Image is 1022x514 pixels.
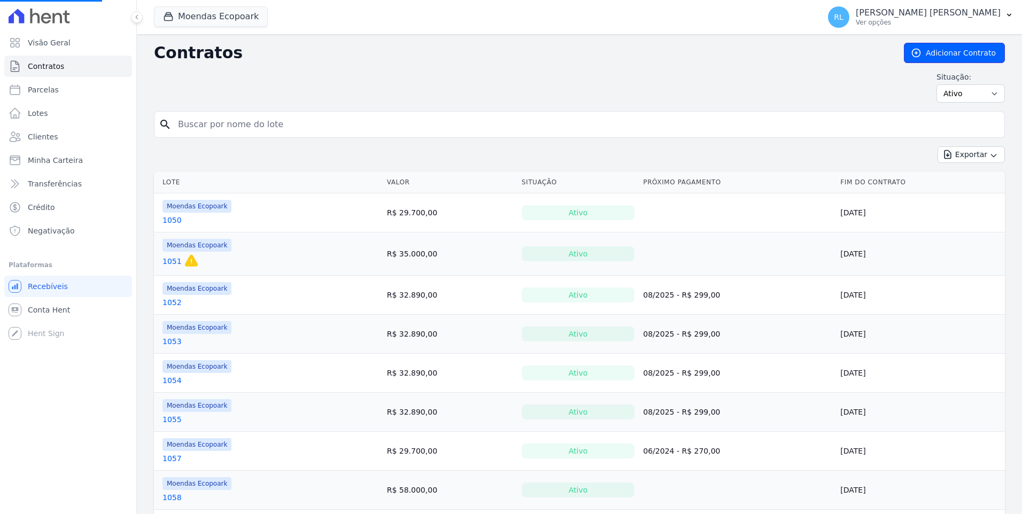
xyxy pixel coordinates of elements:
div: Ativo [522,287,634,302]
span: Contratos [28,61,64,72]
a: 1052 [162,297,182,308]
span: Moendas Ecopoark [162,282,231,295]
span: Moendas Ecopoark [162,200,231,213]
div: Ativo [522,205,634,220]
div: Ativo [522,404,634,419]
td: [DATE] [836,315,1005,354]
td: R$ 29.700,00 [383,193,517,232]
a: Clientes [4,126,132,147]
button: RL [PERSON_NAME] [PERSON_NAME] Ver opções [819,2,1022,32]
div: Ativo [522,365,634,380]
th: Valor [383,172,517,193]
td: R$ 32.890,00 [383,393,517,432]
td: R$ 29.700,00 [383,432,517,471]
th: Fim do Contrato [836,172,1005,193]
a: 08/2025 - R$ 299,00 [643,291,720,299]
a: Parcelas [4,79,132,100]
a: Transferências [4,173,132,194]
div: Ativo [522,443,634,458]
div: Ativo [522,246,634,261]
td: [DATE] [836,354,1005,393]
a: Negativação [4,220,132,242]
a: 1058 [162,492,182,503]
span: RL [834,13,843,21]
div: Ativo [522,326,634,341]
th: Situação [517,172,639,193]
span: Negativação [28,225,75,236]
td: [DATE] [836,432,1005,471]
a: 1050 [162,215,182,225]
p: [PERSON_NAME] [PERSON_NAME] [856,7,1001,18]
h2: Contratos [154,43,887,63]
td: [DATE] [836,276,1005,315]
label: Situação: [936,72,1005,82]
p: Ver opções [856,18,1001,27]
td: R$ 32.890,00 [383,276,517,315]
a: Contratos [4,56,132,77]
td: [DATE] [836,232,1005,276]
span: Lotes [28,108,48,119]
button: Moendas Ecopoark [154,6,268,27]
div: Plataformas [9,259,128,271]
span: Moendas Ecopoark [162,321,231,334]
td: R$ 58.000,00 [383,471,517,510]
div: Ativo [522,482,634,497]
span: Parcelas [28,84,59,95]
a: Recebíveis [4,276,132,297]
i: search [159,118,172,131]
td: [DATE] [836,393,1005,432]
span: Moendas Ecopoark [162,360,231,373]
span: Moendas Ecopoark [162,477,231,490]
span: Minha Carteira [28,155,83,166]
a: 1054 [162,375,182,386]
td: [DATE] [836,471,1005,510]
span: Moendas Ecopoark [162,239,231,252]
a: 1053 [162,336,182,347]
a: 06/2024 - R$ 270,00 [643,447,720,455]
a: 1051 [162,256,182,267]
a: 08/2025 - R$ 299,00 [643,369,720,377]
td: R$ 32.890,00 [383,354,517,393]
a: 1057 [162,453,182,464]
a: Lotes [4,103,132,124]
span: Conta Hent [28,305,70,315]
th: Próximo Pagamento [639,172,836,193]
span: Moendas Ecopoark [162,438,231,451]
a: 08/2025 - R$ 299,00 [643,330,720,338]
a: Minha Carteira [4,150,132,171]
a: Conta Hent [4,299,132,321]
td: R$ 32.890,00 [383,315,517,354]
a: Adicionar Contrato [904,43,1005,63]
span: Crédito [28,202,55,213]
span: Recebíveis [28,281,68,292]
a: Crédito [4,197,132,218]
button: Exportar [938,146,1005,163]
a: Visão Geral [4,32,132,53]
input: Buscar por nome do lote [172,114,1000,135]
span: Moendas Ecopoark [162,399,231,412]
td: [DATE] [836,193,1005,232]
span: Transferências [28,178,82,189]
th: Lote [154,172,383,193]
td: R$ 35.000,00 [383,232,517,276]
span: Visão Geral [28,37,71,48]
span: Clientes [28,131,58,142]
a: 08/2025 - R$ 299,00 [643,408,720,416]
a: 1055 [162,414,182,425]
